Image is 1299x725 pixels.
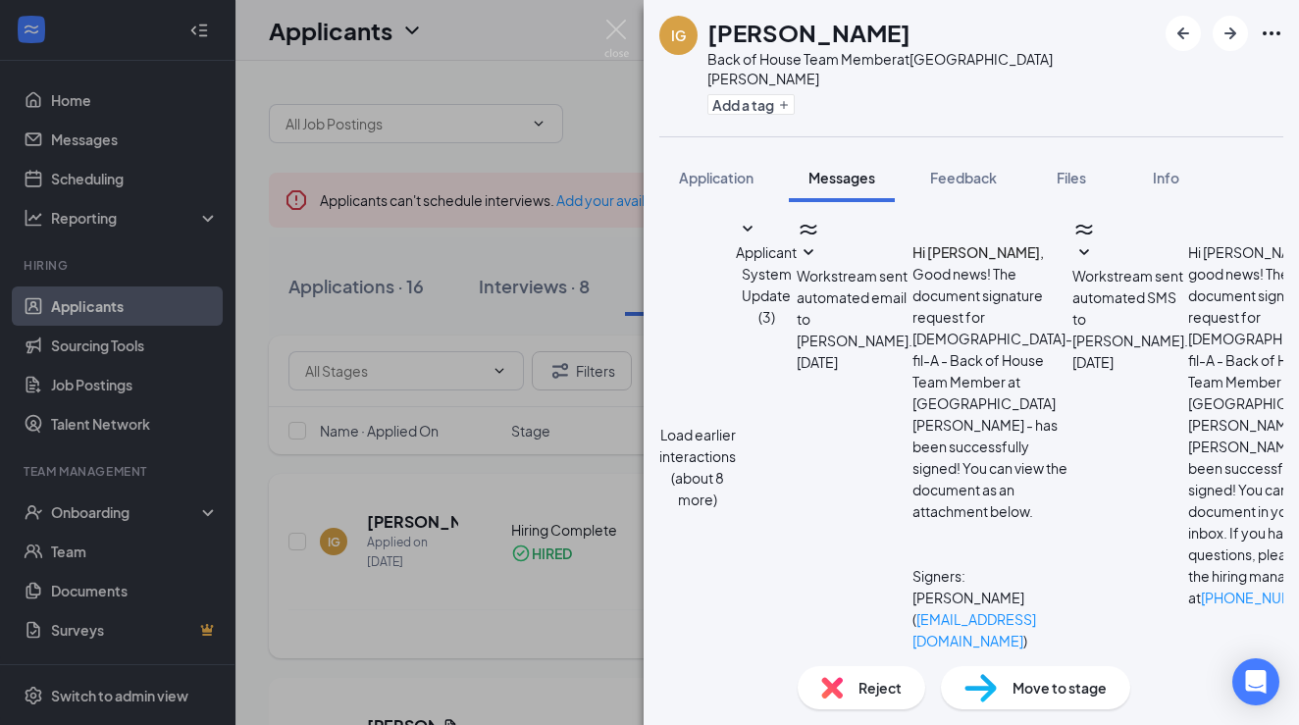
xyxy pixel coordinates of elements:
[736,243,797,326] span: Applicant System Update (3)
[707,49,1156,88] div: Back of House Team Member at [GEOGRAPHIC_DATA][PERSON_NAME]
[797,218,820,241] svg: WorkstreamLogo
[858,677,902,699] span: Reject
[797,351,838,373] span: [DATE]
[912,263,1072,522] p: Good news! The document signature request for [DEMOGRAPHIC_DATA]-fil-A - Back of House Team Membe...
[707,94,795,115] button: PlusAdd a tag
[671,26,686,45] div: IG
[1232,658,1279,705] div: Open Intercom Messenger
[1057,169,1086,186] span: Files
[930,169,997,186] span: Feedback
[1219,22,1242,45] svg: ArrowRight
[778,99,790,111] svg: Plus
[1013,677,1107,699] span: Move to stage
[1072,241,1096,265] svg: SmallChevronDown
[1213,16,1248,51] button: ArrowRight
[1166,16,1201,51] button: ArrowLeftNew
[808,169,875,186] span: Messages
[912,565,1072,587] p: Signers:
[736,218,797,328] button: SmallChevronDownApplicant System Update (3)
[912,241,1072,263] h4: Hi [PERSON_NAME],
[707,16,910,49] h1: [PERSON_NAME]
[912,587,1072,651] p: [PERSON_NAME] ( )
[1072,267,1188,349] span: Workstream sent automated SMS to [PERSON_NAME].
[912,610,1036,649] a: [EMAIL_ADDRESS][DOMAIN_NAME]
[1072,218,1096,241] svg: WorkstreamLogo
[1072,351,1114,373] span: [DATE]
[1171,22,1195,45] svg: ArrowLeftNew
[797,241,820,265] svg: SmallChevronDown
[797,267,912,349] span: Workstream sent automated email to [PERSON_NAME].
[659,424,736,510] button: Load earlier interactions (about 8 more)
[1260,22,1283,45] svg: Ellipses
[1153,169,1179,186] span: Info
[679,169,753,186] span: Application
[736,218,759,241] svg: SmallChevronDown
